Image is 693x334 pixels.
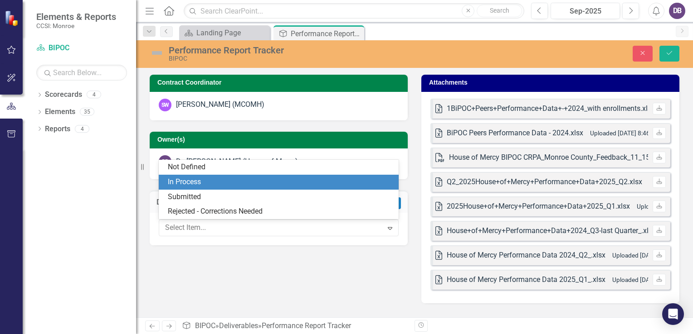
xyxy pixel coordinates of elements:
div: SW [159,99,171,111]
div: Performance Report Tracker [262,321,351,330]
div: Open Intercom Messenger [662,303,684,325]
h3: Attachments [429,79,675,86]
input: Search Below... [36,65,127,81]
button: Sep-2025 [551,3,620,19]
div: House+of+Mercy+Performance+Data+2024_Q3-last Quarter_.xlsx [447,226,656,236]
a: Reports [45,124,70,134]
small: CCSI: Monroe [36,22,116,29]
a: Deliverables [219,321,258,330]
span: Elements & Reports [36,11,116,22]
img: Not Defined [150,46,164,60]
div: Performance Report Tracker [291,28,362,39]
button: DB [669,3,685,19]
div: Not Defined [168,162,393,172]
div: 4 [87,91,101,99]
input: Search ClearPoint... [184,3,524,19]
small: Uploaded [DATE] 1:32 PM [612,276,683,283]
a: Landing Page [181,27,268,38]
div: BiPOC Peers Performance Data - 2024.xlsx [447,128,583,138]
a: Scorecards [45,90,82,100]
div: Sep-2025 [554,6,617,17]
div: Q2_2025House+of+Mercy+Performance+Data+2025_Q2.xlsx [447,177,642,187]
a: Elements [45,107,75,117]
div: 35 [80,108,94,116]
div: Submitted [168,192,393,202]
div: » » [182,321,408,331]
div: Rejected - Corrections Needed [168,206,393,217]
div: Dr. [PERSON_NAME] (House of Mercy) [176,157,298,167]
h3: Data Status [156,198,231,206]
div: In Process [168,177,393,187]
a: BIPOC [195,321,215,330]
div: BIPOC [169,55,443,62]
div: 1BiPOC+Peers+Performance+Data+-+2024_with enrollments.xlsx [447,104,655,114]
small: Uploaded [DATE] 8:46 AM [590,129,661,137]
a: BIPOC [36,43,127,53]
div: Landing Page [196,27,268,38]
div: House of Mercy Performance Data 2025_Q1_.xlsx [447,275,605,285]
div: [PERSON_NAME] (MCOMH) [176,100,264,110]
small: Uploaded [DATE] 2:38 PM [612,252,683,259]
img: ClearPoint Strategy [5,10,20,26]
span: Search [490,7,509,14]
div: 4 [75,125,89,133]
button: Search [477,5,522,17]
div: 2025House+of+Mercy+Performance+Data+2025_Q1.xlsx [447,201,630,212]
div: Performance Report Tracker [169,45,443,55]
div: House of Mercy Performance Data 2024_Q2_.xlsx [447,250,605,261]
h3: Owner(s) [157,136,403,143]
div: DB [159,155,171,168]
h3: Contract Coordinator [157,79,403,86]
